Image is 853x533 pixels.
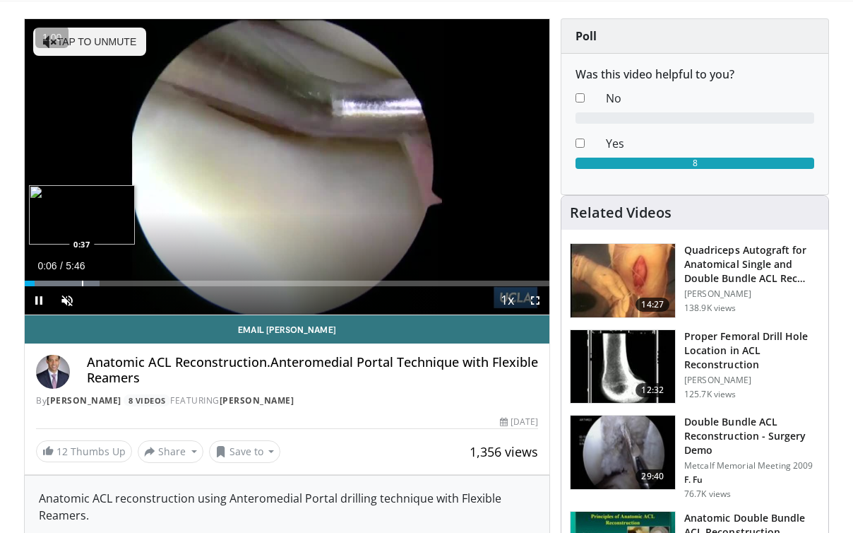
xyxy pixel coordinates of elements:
[575,158,814,169] div: 8
[39,490,535,524] div: Anatomic ACL reconstruction using Anteromedial Portal drilling technique with Flexible Reamers.
[684,460,820,471] p: Metcalf Memorial Meeting 2009
[87,355,538,385] h4: Anatomic ACL Reconstruction.Anteromedial Portal Technique with Flexible Reamers
[571,330,675,404] img: Title_01_100001165_3.jpg.150x105_q85_crop-smart_upscale.jpg
[37,260,56,271] span: 0:06
[209,440,281,463] button: Save to
[33,28,146,56] button: Tap to unmute
[575,68,814,81] h6: Was this video helpful to you?
[595,135,825,152] dd: Yes
[56,445,68,458] span: 12
[220,394,294,406] a: [PERSON_NAME]
[36,355,70,389] img: Avatar
[25,19,549,315] video-js: Video Player
[684,488,731,500] p: 76.7K views
[684,329,820,372] h3: Proper Femoral Drill Hole Location in ACL Reconstruction
[684,243,820,286] h3: Quadriceps Autograft for Anatomical Single and Double Bundle ACL Rec…
[29,185,135,245] img: image.jpeg
[47,394,121,406] a: [PERSON_NAME]
[60,260,63,271] span: /
[575,28,597,44] strong: Poll
[521,286,549,315] button: Fullscreen
[36,394,538,407] div: By FEATURING
[493,286,521,315] button: Playback Rate
[570,329,820,404] a: 12:32 Proper Femoral Drill Hole Location in ACL Reconstruction [PERSON_NAME] 125.7K views
[570,415,820,500] a: 29:40 Double Bundle ACL Reconstruction - Surgery Demo Metcalf Memorial Meeting 2009 F. Fu 76.7K v...
[570,204,672,221] h4: Related Videos
[25,281,549,286] div: Progress Bar
[124,394,170,406] a: 8 Videos
[571,244,675,317] img: 281064_0003_1.png.150x105_q85_crop-smart_upscale.jpg
[53,286,81,315] button: Unmute
[684,303,736,314] p: 138.9K views
[25,286,53,315] button: Pause
[66,260,85,271] span: 5:46
[500,416,538,428] div: [DATE]
[684,288,820,300] p: [PERSON_NAME]
[636,383,669,397] span: 12:32
[684,415,820,457] h3: Double Bundle ACL Reconstruction - Surgery Demo
[25,315,549,344] a: Email [PERSON_NAME]
[684,474,820,486] p: F. Fu
[684,389,736,400] p: 125.7K views
[570,243,820,318] a: 14:27 Quadriceps Autograft for Anatomical Single and Double Bundle ACL Rec… [PERSON_NAME] 138.9K ...
[36,440,132,462] a: 12 Thumbs Up
[470,443,538,460] span: 1,356 views
[636,469,669,484] span: 29:40
[571,416,675,489] img: ffu_3.png.150x105_q85_crop-smart_upscale.jpg
[138,440,203,463] button: Share
[595,90,825,107] dd: No
[684,375,820,386] p: [PERSON_NAME]
[636,298,669,312] span: 14:27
